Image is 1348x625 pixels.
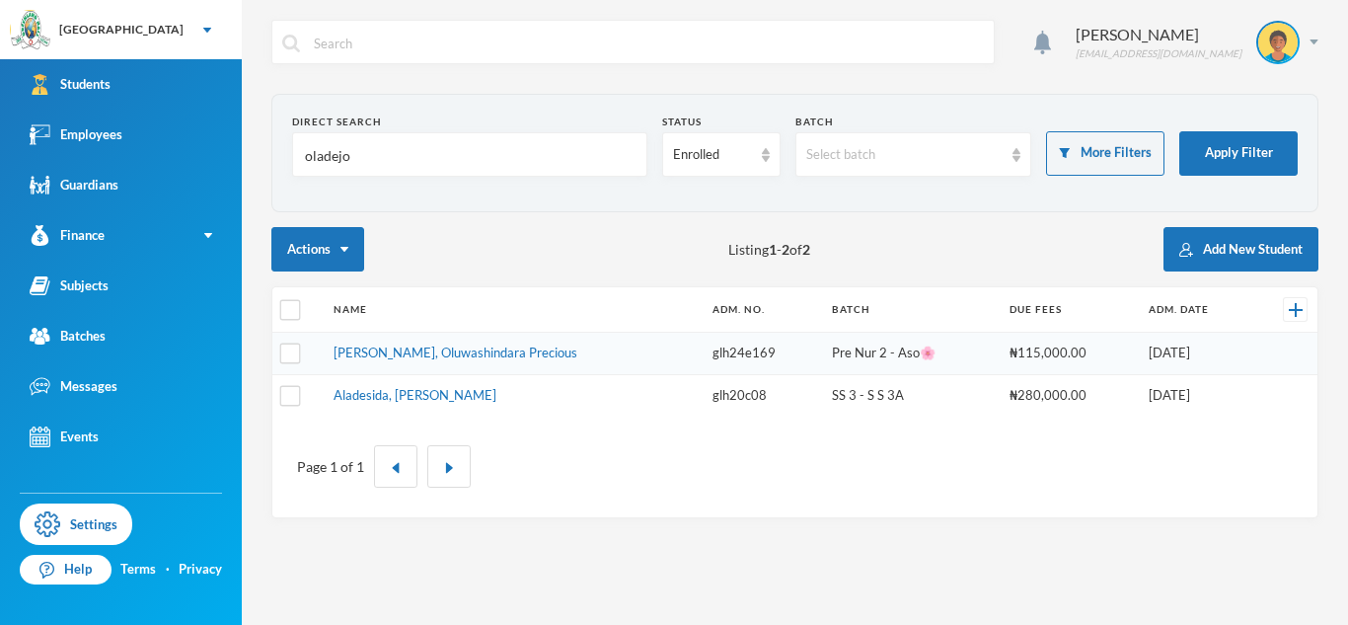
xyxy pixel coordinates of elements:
b: 2 [782,241,789,258]
div: Employees [30,124,122,145]
div: Subjects [30,275,109,296]
div: Messages [30,376,117,397]
div: · [166,560,170,580]
div: Status [662,115,781,129]
img: STUDENT [1258,23,1298,62]
span: Listing - of [728,239,810,260]
button: Add New Student [1163,227,1318,272]
div: [PERSON_NAME] [1076,23,1241,46]
div: Direct Search [292,115,647,129]
td: glh24e169 [703,333,822,375]
th: Due Fees [1000,287,1139,333]
a: Terms [120,560,156,580]
input: Name, Admin No, Phone number, Email Address [303,133,637,178]
th: Adm. No. [703,287,822,333]
td: SS 3 - S S 3A [822,374,1000,416]
td: glh20c08 [703,374,822,416]
a: [PERSON_NAME], Oluwashindara Precious [334,345,577,360]
a: Help [20,555,112,585]
input: Search [312,21,984,65]
div: Students [30,74,111,95]
b: 1 [769,241,777,258]
th: Adm. Date [1139,287,1254,333]
img: logo [11,11,50,50]
td: ₦115,000.00 [1000,333,1139,375]
div: [GEOGRAPHIC_DATA] [59,21,184,39]
button: Apply Filter [1179,131,1298,176]
th: Batch [822,287,1000,333]
div: Finance [30,225,105,246]
td: [DATE] [1139,333,1254,375]
div: Batches [30,326,106,347]
button: More Filters [1046,131,1164,176]
img: + [1289,303,1303,317]
a: Privacy [179,560,222,580]
div: Batch [795,115,1032,129]
img: search [282,35,300,52]
div: Guardians [30,175,118,195]
b: 2 [802,241,810,258]
a: Settings [20,504,132,545]
div: Events [30,427,99,447]
td: Pre Nur 2 - Aso🌸 [822,333,1000,375]
td: ₦280,000.00 [1000,374,1139,416]
div: [EMAIL_ADDRESS][DOMAIN_NAME] [1076,46,1241,61]
div: Enrolled [673,145,752,165]
div: Page 1 of 1 [297,456,364,477]
button: Actions [271,227,364,272]
th: Name [324,287,703,333]
div: Select batch [806,145,1004,165]
td: [DATE] [1139,374,1254,416]
a: Aladesida, [PERSON_NAME] [334,387,496,403]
